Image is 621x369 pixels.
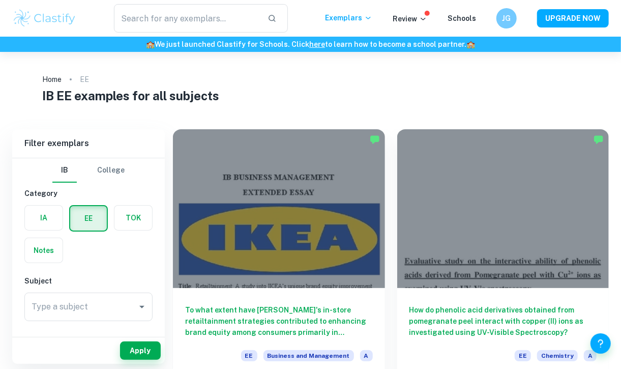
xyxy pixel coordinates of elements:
[501,13,513,24] h6: JG
[52,158,125,183] div: Filter type choice
[325,12,372,23] p: Exemplars
[241,350,257,361] span: EE
[466,40,475,48] span: 🏫
[594,134,604,145] img: Marked
[496,8,517,29] button: JG
[515,350,531,361] span: EE
[409,304,597,338] h6: How do phenolic acid derivatives obtained from pomegranate peel interact with copper (II) ions as...
[590,333,611,354] button: Help and Feedback
[24,275,153,287] h6: Subject
[25,238,63,263] button: Notes
[97,158,125,183] button: College
[360,350,373,361] span: A
[263,350,354,361] span: Business and Management
[12,8,77,29] img: Clastify logo
[24,188,153,199] h6: Category
[80,74,89,85] p: EE
[114,206,152,230] button: TOK
[393,13,427,24] p: Review
[25,206,63,230] button: IA
[2,39,619,50] h6: We just launched Clastify for Schools. Click to learn how to become a school partner.
[52,158,77,183] button: IB
[370,134,380,145] img: Marked
[70,206,107,231] button: EE
[146,40,155,48] span: 🏫
[584,350,597,361] span: A
[309,40,325,48] a: here
[537,9,609,27] button: UPGRADE NOW
[135,300,149,314] button: Open
[537,350,578,361] span: Chemistry
[42,87,579,105] h1: IB EE examples for all subjects
[185,304,373,338] h6: To what extent have [PERSON_NAME]'s in-store retailtainment strategies contributed to enhancing b...
[120,342,161,360] button: Apply
[42,72,62,87] a: Home
[114,4,259,33] input: Search for any exemplars...
[448,14,476,22] a: Schools
[12,129,165,158] h6: Filter exemplars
